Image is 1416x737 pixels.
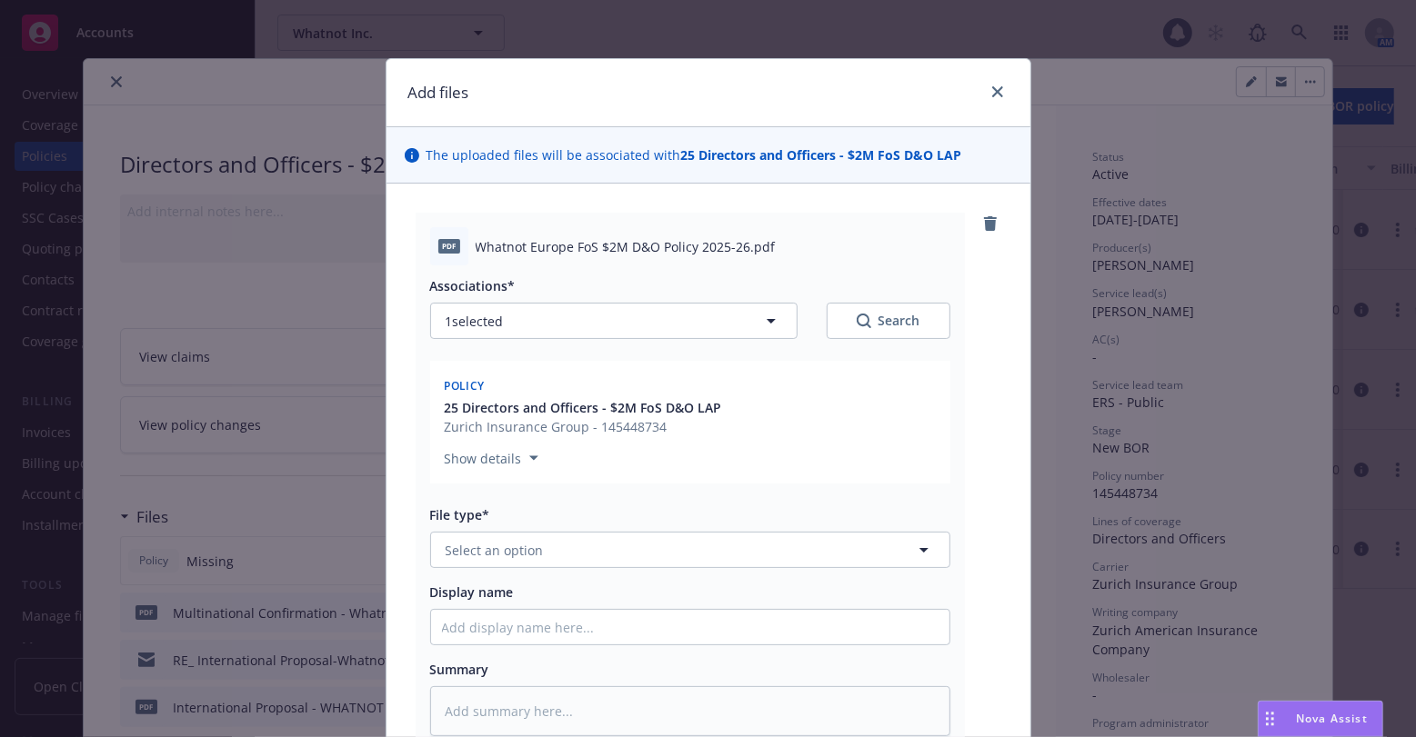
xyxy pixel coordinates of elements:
[430,532,950,568] button: Select an option
[430,661,489,678] span: Summary
[1259,702,1281,736] div: Drag to move
[1258,701,1383,737] button: Nova Assist
[431,610,949,644] input: Add display name here...
[446,541,544,560] span: Select an option
[1296,711,1368,726] span: Nova Assist
[430,583,514,601] span: Display name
